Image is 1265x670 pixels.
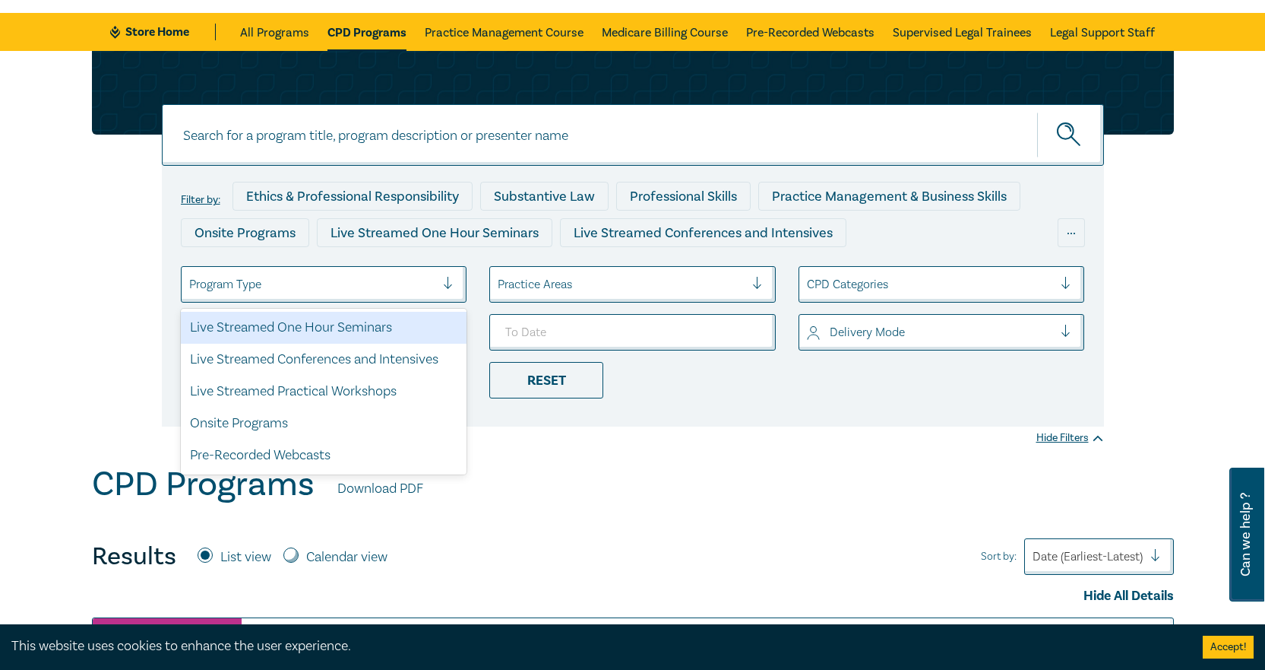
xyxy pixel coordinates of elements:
[181,344,467,376] div: Live Streamed Conferences and Intensives
[893,13,1032,51] a: Supervised Legal Trainees
[1050,13,1155,51] a: Legal Support Staff
[786,255,925,284] div: National Programs
[1203,636,1254,659] button: Accept cookies
[181,376,467,408] div: Live Streamed Practical Workshops
[327,13,406,51] a: CPD Programs
[1036,430,1104,446] div: Hide Filters
[560,218,846,247] div: Live Streamed Conferences and Intensives
[181,255,422,284] div: Live Streamed Practical Workshops
[317,218,552,247] div: Live Streamed One Hour Seminars
[232,182,473,211] div: Ethics & Professional Responsibility
[807,324,810,341] input: select
[489,314,776,351] input: To Date
[189,276,192,293] input: select
[425,13,583,51] a: Practice Management Course
[306,548,387,567] label: Calendar view
[1238,477,1253,592] span: Can we help ?
[162,104,1104,166] input: Search for a program title, program description or presenter name
[429,255,604,284] div: Pre-Recorded Webcasts
[11,637,1180,656] div: This website uses cookies to enhance the user experience.
[746,13,874,51] a: Pre-Recorded Webcasts
[181,440,467,472] div: Pre-Recorded Webcasts
[181,408,467,440] div: Onsite Programs
[1033,548,1036,565] input: Sort by
[489,362,603,399] div: Reset
[1058,218,1085,247] div: ...
[240,13,309,51] a: All Programs
[498,276,501,293] input: select
[981,548,1017,565] span: Sort by:
[758,182,1020,211] div: Practice Management & Business Skills
[92,465,315,504] h1: CPD Programs
[181,312,467,344] div: Live Streamed One Hour Seminars
[220,548,271,567] label: List view
[612,255,778,284] div: 10 CPD Point Packages
[480,182,609,211] div: Substantive Law
[181,218,309,247] div: Onsite Programs
[181,194,220,206] label: Filter by:
[110,24,216,40] a: Store Home
[602,13,728,51] a: Medicare Billing Course
[337,479,423,499] a: Download PDF
[92,586,1174,606] div: Hide All Details
[807,276,810,293] input: select
[616,182,751,211] div: Professional Skills
[92,541,176,572] h4: Results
